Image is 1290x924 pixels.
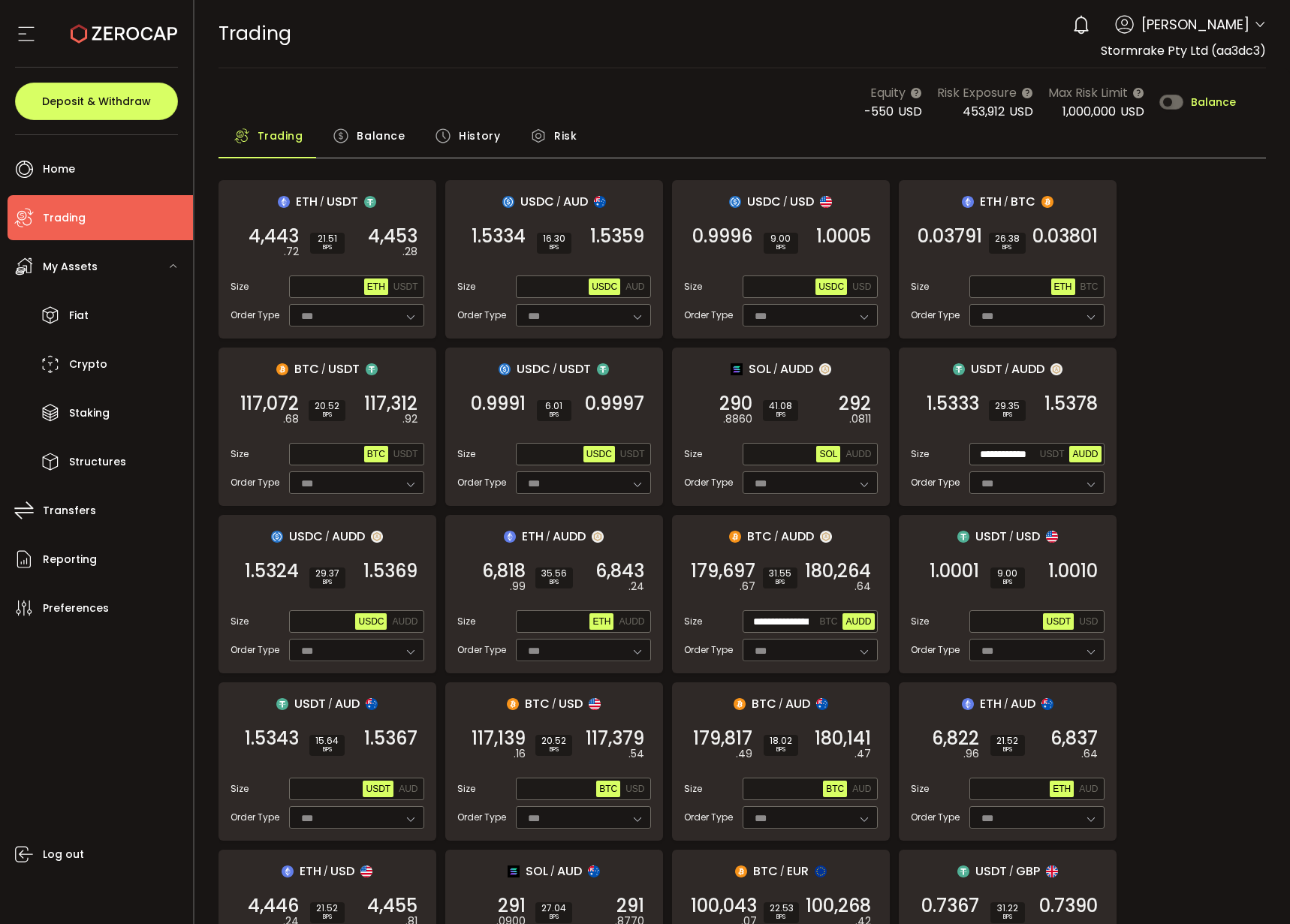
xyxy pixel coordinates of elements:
[852,784,871,794] span: AUD
[43,256,98,278] span: My Assets
[625,281,644,292] span: AUD
[870,83,906,102] span: Equity
[1046,531,1058,543] img: usd_portfolio.svg
[854,746,871,762] em: .47
[1041,698,1053,710] img: aud_portfolio.svg
[693,731,752,746] span: 179,817
[816,446,840,462] button: SOL
[553,527,586,546] span: AUDD
[1072,449,1098,459] span: AUDD
[231,782,249,796] span: Size
[517,360,550,378] span: USDC
[823,781,847,797] button: BTC
[684,811,733,824] span: Order Type
[619,616,644,627] span: AUDD
[684,447,702,461] span: Size
[69,402,110,424] span: Staking
[620,449,645,459] span: USDT
[585,396,644,411] span: 0.9997
[482,564,526,579] span: 6,818
[769,578,791,587] i: BPS
[592,531,604,543] img: zuPXiwguUFiBOIQyqLOiXsnnNitlx7q4LCwEbLHADjIpTka+Lip0HH8D0VTrd02z+wEAAAAASUVORK5CYII=
[366,784,390,794] span: USDT
[1076,781,1101,797] button: AUD
[278,196,290,208] img: eth_portfolio.svg
[459,121,500,151] span: History
[918,229,982,244] span: 0.03791
[393,449,418,459] span: USDT
[522,527,544,546] span: ETH
[770,234,792,243] span: 9.00
[770,745,792,754] i: BPS
[335,694,360,713] span: AUD
[930,564,979,579] span: 1.0001
[1041,196,1053,208] img: btc_portfolio.svg
[390,446,421,462] button: USDT
[597,363,609,375] img: usdt_portfolio.svg
[995,243,1020,252] i: BPS
[321,363,326,376] em: /
[284,244,299,260] em: .72
[962,698,974,710] img: eth_portfolio.svg
[364,731,417,746] span: 1.5367
[559,360,591,378] span: USDT
[819,449,837,459] span: SOL
[1069,446,1101,462] button: AUDD
[472,229,526,244] span: 1.5334
[769,411,792,420] i: BPS
[283,411,299,427] em: .68
[815,731,871,746] span: 180,141
[69,451,126,473] span: Structures
[1016,527,1040,546] span: USD
[815,278,847,295] button: USDC
[541,745,566,754] i: BPS
[1046,865,1058,877] img: gbp_portfolio.svg
[1011,192,1035,211] span: BTC
[773,363,778,376] em: /
[355,613,387,630] button: USDC
[43,158,75,180] span: Home
[1191,97,1236,107] span: Balance
[43,597,109,619] span: Preferences
[826,784,844,794] span: BTC
[508,865,520,877] img: sol_portfolio.png
[769,402,792,411] span: 41.08
[358,616,384,627] span: USDC
[819,363,831,375] img: zuPXiwguUFiBOIQyqLOiXsnnNitlx7q4LCwEbLHADjIpTka+Lip0HH8D0VTrd02z+wEAAAAASUVORK5CYII=
[729,531,741,543] img: btc_portfolio.svg
[911,782,929,796] span: Size
[368,229,417,244] span: 4,453
[364,446,388,462] button: BTC
[820,196,832,208] img: usd_portfolio.svg
[816,698,828,710] img: aud_portfolio.svg
[747,192,781,211] span: USDC
[390,278,421,295] button: USDT
[839,396,871,411] span: 292
[1004,697,1008,711] em: /
[1040,449,1065,459] span: USDT
[296,192,318,211] span: ETH
[774,530,779,543] em: /
[911,476,960,489] span: Order Type
[366,363,378,375] img: usdt_portfolio.svg
[1101,42,1266,59] span: Stormrake Pty Ltd (aa3dc3)
[785,694,810,713] span: AUD
[1054,281,1072,292] span: ETH
[402,244,417,260] em: .28
[1048,83,1128,102] span: Max Risk Limit
[1081,281,1099,292] span: BTC
[504,531,516,543] img: eth_portfolio.svg
[975,527,1007,546] span: USDT
[805,564,871,579] span: 180,264
[617,446,648,462] button: USDT
[364,278,388,295] button: ETH
[749,360,771,378] span: SOL
[546,530,550,543] em: /
[845,616,871,627] span: AUDD
[1032,229,1098,244] span: 0.03801
[457,615,475,628] span: Size
[556,195,561,209] em: /
[1050,363,1062,375] img: zuPXiwguUFiBOIQyqLOiXsnnNitlx7q4LCwEbLHADjIpTka+Lip0HH8D0VTrd02z+wEAAAAASUVORK5CYII=
[995,402,1020,411] span: 29.35
[1050,781,1074,797] button: ETH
